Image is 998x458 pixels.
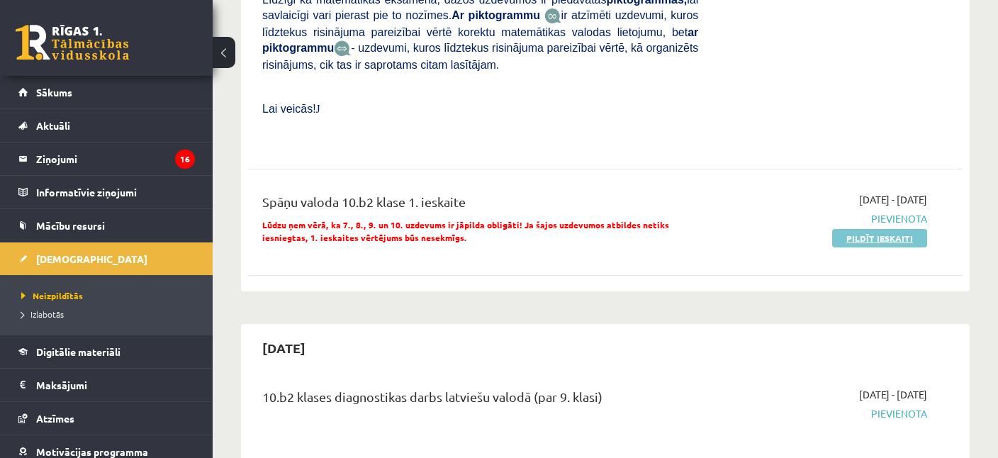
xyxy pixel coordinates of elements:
[262,9,698,54] span: ir atzīmēti uzdevumi, kuros līdztekus risinājuma pareizībai vērtē korektu matemātikas valodas lie...
[36,176,195,208] legend: Informatīvie ziņojumi
[18,242,195,275] a: [DEMOGRAPHIC_DATA]
[262,42,698,71] span: - uzdevumi, kuros līdztekus risinājuma pareizībai vērtē, kā organizēts risinājums, cik tas ir sap...
[21,290,83,301] span: Neizpildītās
[832,229,927,247] a: Pildīt ieskaiti
[36,86,72,99] span: Sākums
[36,369,195,401] legend: Maksājumi
[21,289,198,302] a: Neizpildītās
[36,219,105,232] span: Mācību resursi
[36,412,74,425] span: Atzīmes
[36,252,147,265] span: [DEMOGRAPHIC_DATA]
[719,406,927,421] span: Pievienota
[18,402,195,435] a: Atzīmes
[21,308,198,320] a: Izlabotās
[719,211,927,226] span: Pievienota
[18,76,195,108] a: Sākums
[262,219,669,243] span: Lūdzu ņem vērā, ka 7., 8., 9. un 10. uzdevums ir jāpilda obligāti! Ja šajos uzdevumos atbildes ne...
[262,387,698,413] div: 10.b2 klases diagnostikas darbs latviešu valodā (par 9. klasi)
[262,192,698,218] div: Spāņu valoda 10.b2 klase 1. ieskaite
[18,109,195,142] a: Aktuāli
[36,143,195,175] legend: Ziņojumi
[262,103,316,115] span: Lai veicās!
[175,150,195,169] i: 16
[18,143,195,175] a: Ziņojumi16
[18,369,195,401] a: Maksājumi
[316,103,320,115] span: J
[334,40,351,57] img: wKvN42sLe3LLwAAAABJRU5ErkJggg==
[36,345,120,358] span: Digitālie materiāli
[248,331,320,364] h2: [DATE]
[859,387,927,402] span: [DATE] - [DATE]
[36,445,148,458] span: Motivācijas programma
[18,335,195,368] a: Digitālie materiāli
[544,8,561,24] img: JfuEzvunn4EvwAAAAASUVORK5CYII=
[36,119,70,132] span: Aktuāli
[21,308,64,320] span: Izlabotās
[16,25,129,60] a: Rīgas 1. Tālmācības vidusskola
[859,192,927,207] span: [DATE] - [DATE]
[452,9,540,21] b: Ar piktogrammu
[18,176,195,208] a: Informatīvie ziņojumi
[18,209,195,242] a: Mācību resursi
